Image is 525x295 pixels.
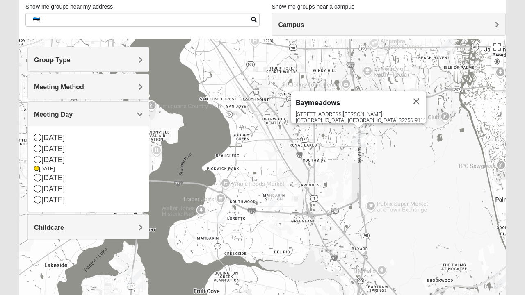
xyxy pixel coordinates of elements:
label: Show me groups near my address [25,2,113,11]
div: [DATE] [34,166,143,172]
div: Meeting Day [28,126,149,212]
div: Mandarin [265,187,286,213]
div: Baymeadows [348,125,369,151]
div: Childcare [28,215,149,239]
input: Address [25,13,260,27]
div: Ponte Vedra [492,268,513,294]
button: Toggle fullscreen view [491,41,503,53]
span: Baymeadows [296,98,340,107]
span: Meeting Day [34,111,73,118]
div: [DATE] [34,195,143,206]
label: Show me groups near a campus [272,2,355,11]
div: Meeting Day [28,102,149,126]
span: Group Type [34,57,71,64]
div: [DATE] [34,184,143,195]
span: Childcare [34,224,64,231]
span: Meeting Method [34,84,84,91]
button: Your Location [491,56,503,67]
div: [DATE] [34,172,143,184]
div: Fleming Island [123,266,145,292]
div: Group Type [28,47,149,71]
div: [DATE] [34,143,143,154]
span: Campus [278,21,304,28]
div: Campus [272,13,506,35]
div: [DATE] [34,132,143,143]
button: Close [406,91,426,111]
div: [DATE] [34,154,143,166]
div: Mixed Williams 32223 [213,207,229,227]
div: San Pablo [437,31,458,57]
div: Meeting Method [28,74,149,98]
div: [STREET_ADDRESS][PERSON_NAME] [GEOGRAPHIC_DATA], [GEOGRAPHIC_DATA] 32256-9111 [296,111,426,123]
